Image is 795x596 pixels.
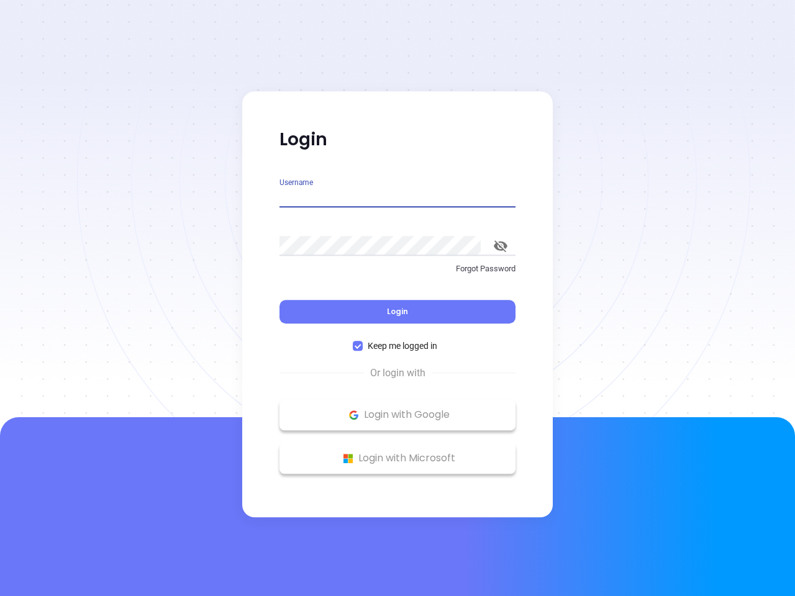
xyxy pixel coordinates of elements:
[279,443,516,474] button: Microsoft Logo Login with Microsoft
[279,263,516,285] a: Forgot Password
[363,339,442,353] span: Keep me logged in
[279,300,516,323] button: Login
[286,449,509,467] p: Login with Microsoft
[486,231,516,261] button: toggle password visibility
[286,405,509,424] p: Login with Google
[346,407,361,423] img: Google Logo
[279,263,516,275] p: Forgot Password
[279,399,516,430] button: Google Logo Login with Google
[387,306,408,317] span: Login
[340,451,356,466] img: Microsoft Logo
[279,179,313,186] label: Username
[279,129,516,151] p: Login
[364,366,432,381] span: Or login with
